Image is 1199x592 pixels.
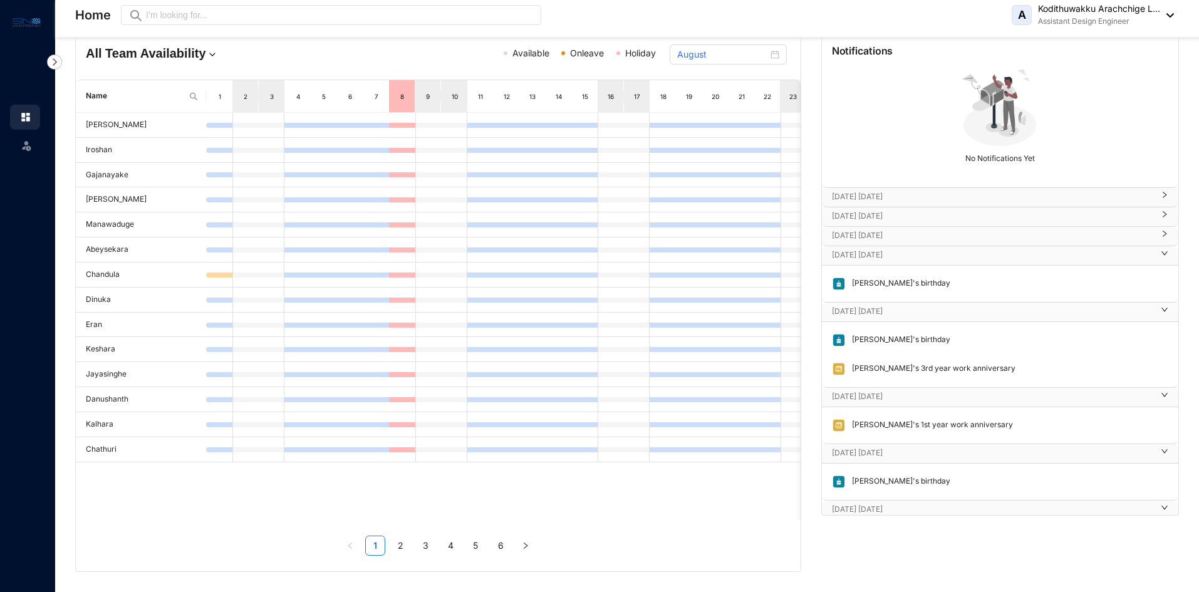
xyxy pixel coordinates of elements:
[76,113,206,138] td: [PERSON_NAME]
[846,418,1013,432] p: [PERSON_NAME]'s 1st year work anniversary
[822,188,1178,207] div: [DATE] [DATE]
[832,249,1153,261] p: [DATE] [DATE]
[440,536,460,556] li: 4
[826,148,1175,165] p: No Notifications Yet
[832,190,1153,203] p: [DATE] [DATE]
[516,536,536,556] li: Next Page
[658,90,668,103] div: 18
[416,536,435,555] a: 3
[502,90,512,103] div: 12
[1018,9,1026,21] span: A
[832,305,1153,318] p: [DATE] [DATE]
[1161,509,1168,511] span: right
[527,90,537,103] div: 13
[76,313,206,338] td: Eran
[677,48,768,61] input: Select month
[76,337,206,362] td: Keshara
[241,90,251,103] div: 2
[215,90,225,103] div: 1
[450,90,460,103] div: 10
[832,390,1153,403] p: [DATE] [DATE]
[822,303,1178,321] div: [DATE] [DATE]
[1160,13,1174,18] img: dropdown-black.8e83cc76930a90b1a4fdb6d089b7bf3a.svg
[47,55,62,70] img: nav-icon-right.af6afadce00d159da59955279c43614e.svg
[189,91,199,101] img: search.8ce656024d3affaeffe32e5b30621cb7.svg
[832,229,1153,242] p: [DATE] [DATE]
[822,388,1178,407] div: [DATE] [DATE]
[86,44,320,62] h4: All Team Availability
[1161,452,1168,455] span: right
[75,6,111,24] p: Home
[846,362,1015,376] p: [PERSON_NAME]'s 3rd year work anniversary
[441,536,460,555] a: 4
[832,210,1153,222] p: [DATE] [DATE]
[76,138,206,163] td: Iroshan
[267,90,277,103] div: 3
[415,536,435,556] li: 3
[76,362,206,387] td: Jayasinghe
[76,237,206,262] td: Abeysekara
[710,90,720,103] div: 20
[789,90,799,103] div: 23
[13,15,41,29] img: logo
[1161,216,1168,218] span: right
[737,90,747,103] div: 21
[20,112,31,123] img: home.c6720e0a13eba0172344.svg
[76,437,206,462] td: Chathuri
[822,207,1178,226] div: [DATE] [DATE]
[684,90,694,103] div: 19
[76,262,206,288] td: Chandula
[822,227,1178,246] div: [DATE] [DATE]
[580,90,590,103] div: 15
[822,501,1178,519] div: [DATE] [DATE]
[822,246,1178,265] div: [DATE] [DATE]
[832,503,1153,516] p: [DATE] [DATE]
[832,418,846,432] img: anniversary.d4fa1ee0abd6497b2d89d817e415bd57.svg
[365,536,385,556] li: 1
[10,105,40,130] li: Home
[832,277,846,291] img: birthday.63217d55a54455b51415ef6ca9a78895.svg
[554,90,564,103] div: 14
[466,536,485,555] a: 5
[76,387,206,412] td: Danushanth
[762,90,772,103] div: 22
[1161,196,1168,199] span: right
[371,90,381,103] div: 7
[832,333,846,347] img: birthday.63217d55a54455b51415ef6ca9a78895.svg
[20,139,33,152] img: leave-unselected.2934df6273408c3f84d9.svg
[632,90,642,103] div: 17
[391,536,410,555] a: 2
[516,536,536,556] button: right
[832,362,846,376] img: anniversary.d4fa1ee0abd6497b2d89d817e415bd57.svg
[846,277,950,291] p: [PERSON_NAME]'s birthday
[76,288,206,313] td: Dinuka
[570,48,604,58] span: Onleave
[423,90,433,103] div: 9
[293,90,303,103] div: 4
[491,536,510,555] a: 6
[86,90,184,102] span: Name
[340,536,360,556] button: left
[475,90,485,103] div: 11
[832,43,893,58] p: Notifications
[957,62,1043,148] img: no-notification-yet.99f61bb71409b19b567a5111f7a484a1.svg
[490,536,511,556] li: 6
[1161,235,1168,237] span: right
[625,48,656,58] span: Holiday
[206,48,219,61] img: dropdown.780994ddfa97fca24b89f58b1de131fa.svg
[366,536,385,555] a: 1
[465,536,485,556] li: 5
[522,542,529,549] span: right
[832,447,1153,459] p: [DATE] [DATE]
[822,444,1178,463] div: [DATE] [DATE]
[606,90,616,103] div: 16
[345,90,355,103] div: 6
[340,536,360,556] li: Previous Page
[1038,3,1160,15] p: Kodithuwakku Arachchige L...
[146,8,534,22] input: I’m looking for...
[76,163,206,188] td: Gajanayake
[1038,15,1160,28] p: Assistant Design Engineer
[76,412,206,437] td: Kalhara
[1161,396,1168,398] span: right
[397,90,407,103] div: 8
